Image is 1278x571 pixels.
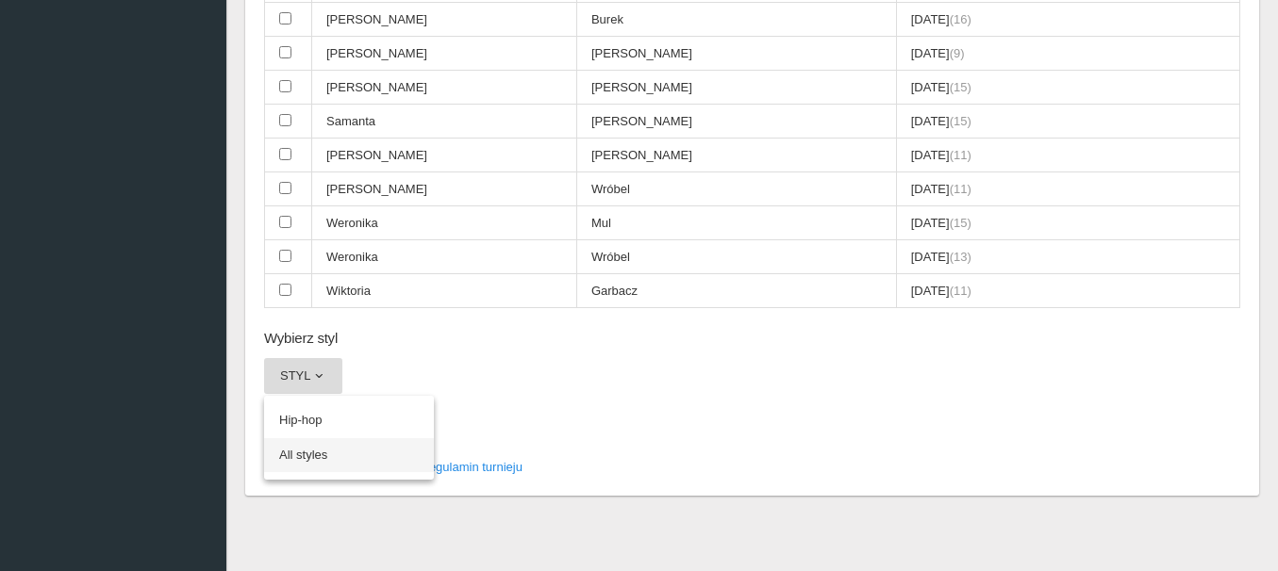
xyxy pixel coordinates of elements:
[576,105,896,139] td: [PERSON_NAME]
[264,403,434,437] a: Hip-hop
[264,458,1240,477] p: Przechodząc dalej akceptuję
[896,105,1239,139] td: [DATE]
[576,240,896,274] td: Wróbel
[896,37,1239,71] td: [DATE]
[950,284,971,298] span: (11)
[264,438,434,472] a: All styles
[896,3,1239,37] td: [DATE]
[312,274,577,308] td: Wiktoria
[312,206,577,240] td: Weronika
[950,80,971,94] span: (15)
[896,240,1239,274] td: [DATE]
[576,206,896,240] td: Mul
[576,71,896,105] td: [PERSON_NAME]
[950,12,971,26] span: (16)
[576,37,896,71] td: [PERSON_NAME]
[896,172,1239,206] td: [DATE]
[896,274,1239,308] td: [DATE]
[312,172,577,206] td: [PERSON_NAME]
[312,37,577,71] td: [PERSON_NAME]
[312,139,577,172] td: [PERSON_NAME]
[421,460,523,474] a: Regulamin turnieju
[264,358,342,394] button: Styl
[576,274,896,308] td: Garbacz
[264,327,1240,349] h6: Wybierz styl
[576,3,896,37] td: Burek
[576,139,896,172] td: [PERSON_NAME]
[896,139,1239,172] td: [DATE]
[896,71,1239,105] td: [DATE]
[312,71,577,105] td: [PERSON_NAME]
[950,114,971,128] span: (15)
[950,216,971,230] span: (15)
[950,182,971,196] span: (11)
[896,206,1239,240] td: [DATE]
[950,148,971,162] span: (11)
[950,250,971,264] span: (13)
[312,240,577,274] td: Weronika
[312,105,577,139] td: Samanta
[312,3,577,37] td: [PERSON_NAME]
[576,172,896,206] td: Wróbel
[950,46,965,60] span: (9)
